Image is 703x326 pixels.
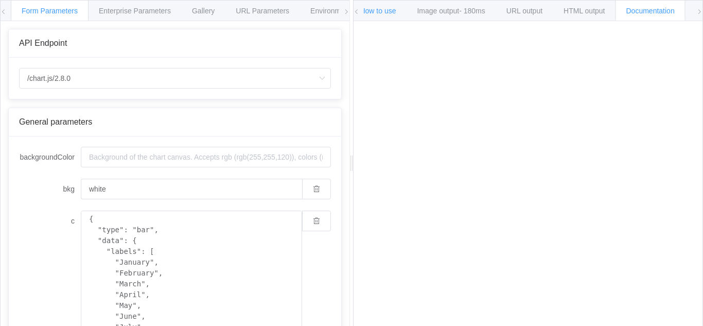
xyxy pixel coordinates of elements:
label: backgroundColor [19,147,81,167]
span: 📘 How to use [349,7,396,15]
span: Image output [417,7,485,15]
span: HTML output [564,7,605,15]
input: Background of the chart canvas. Accepts rgb (rgb(255,255,120)), colors (red), and url-encoded hex... [81,147,331,167]
label: bkg [19,179,81,199]
label: c [19,211,81,231]
span: Environments [310,7,355,15]
span: Gallery [192,7,215,15]
span: Enterprise Parameters [99,7,171,15]
input: Select [19,68,331,89]
span: URL output [506,7,542,15]
span: Documentation [626,7,675,15]
span: URL Parameters [236,7,289,15]
span: General parameters [19,117,92,126]
span: - 180ms [459,7,485,15]
span: API Endpoint [19,39,67,47]
span: Form Parameters [22,7,78,15]
input: Background of the chart canvas. Accepts rgb (rgb(255,255,120)), colors (red), and url-encoded hex... [81,179,302,199]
